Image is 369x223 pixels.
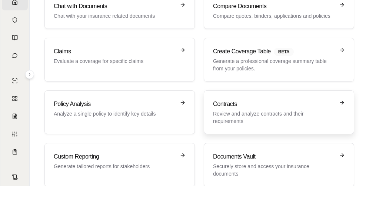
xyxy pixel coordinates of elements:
a: Claim Coverage [2,108,28,124]
a: Coverage Table [2,144,28,160]
h3: Custom Reporting [54,152,175,161]
a: Policy AnalysisAnalyze a single policy to identify key details [44,90,195,134]
button: Expand sidebar [25,70,34,79]
p: Generate tailored reports for stakeholders [54,163,175,170]
a: Chat [2,47,28,64]
h3: Contracts [213,100,335,109]
p: Generate a professional coverage summary table from your policies. [213,57,335,72]
p: Evaluate a coverage for specific claims [54,57,175,65]
span: BETA [274,48,294,56]
a: Custom ReportingGenerate tailored reports for stakeholders [44,143,195,187]
p: Analyze a single policy to identify key details [54,110,175,117]
a: Contract Analysis [2,169,28,185]
p: Compare quotes, binders, applications and policies [213,12,335,20]
h3: Compare Documents [213,2,335,11]
h3: Documents Vault [213,152,335,161]
h3: Policy Analysis [54,100,175,109]
h3: Claims [54,47,175,56]
p: Securely store and access your insurance documents [213,163,335,177]
h3: Create Coverage Table [213,47,335,56]
a: Documents Vault [2,12,28,28]
a: ClaimsEvaluate a coverage for specific claims [44,38,195,81]
a: Prompt Library [2,30,28,46]
a: Policy Comparisons [2,90,28,107]
a: Create Coverage TableBETAGenerate a professional coverage summary table from your policies. [204,38,354,81]
a: Single Policy [2,73,28,89]
p: Chat with your insurance related documents [54,12,175,20]
h3: Chat with Documents [54,2,175,11]
a: ContractsReview and analyze contracts and their requirements [204,90,354,134]
a: Documents VaultSecurely store and access your insurance documents [204,143,354,187]
p: Review and analyze contracts and their requirements [213,110,335,125]
a: Custom Report [2,126,28,142]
